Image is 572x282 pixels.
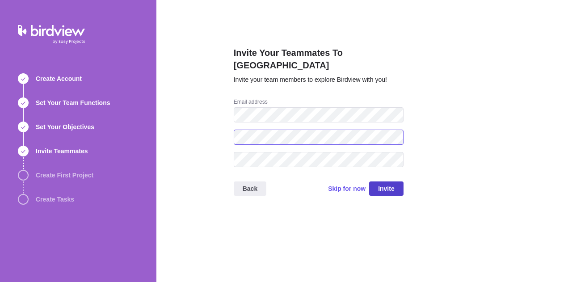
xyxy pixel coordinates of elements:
[378,183,395,194] span: Invite
[234,98,404,107] div: Email address
[328,182,366,195] span: Skip for now
[36,122,94,131] span: Set Your Objectives
[36,98,110,107] span: Set Your Team Functions
[234,181,266,196] span: Back
[234,46,404,75] h2: Invite Your Teammates To [GEOGRAPHIC_DATA]
[36,74,82,83] span: Create Account
[243,183,257,194] span: Back
[36,171,93,180] span: Create First Project
[36,147,88,156] span: Invite Teammates
[234,76,387,83] span: Invite your team members to explore Birdview with you!
[369,181,404,196] span: Invite
[328,184,366,193] span: Skip for now
[36,195,74,204] span: Create Tasks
